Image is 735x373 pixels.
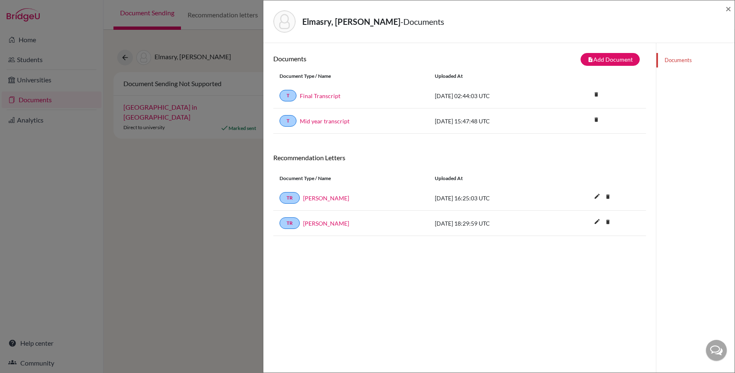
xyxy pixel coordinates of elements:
[302,17,400,26] strong: Elmasry, [PERSON_NAME]
[590,191,604,203] button: edit
[602,192,614,203] a: delete
[300,91,340,100] a: Final Transcript
[303,194,349,202] a: [PERSON_NAME]
[590,215,604,228] i: edit
[588,57,593,63] i: note_add
[581,53,640,66] button: note_addAdd Document
[590,113,602,126] i: delete
[602,190,614,203] i: delete
[429,91,553,100] div: [DATE] 02:44:03 UTC
[435,220,490,227] span: [DATE] 18:29:59 UTC
[590,88,602,101] i: delete
[429,175,553,182] div: Uploaded at
[280,192,300,204] a: TR
[303,219,349,228] a: [PERSON_NAME]
[590,89,602,101] a: delete
[656,53,735,67] a: Documents
[725,4,731,14] button: Close
[602,216,614,228] i: delete
[590,115,602,126] a: delete
[429,117,553,125] div: [DATE] 15:47:48 UTC
[602,217,614,228] a: delete
[300,117,349,125] a: Mid year transcript
[725,2,731,14] span: ×
[273,55,460,63] h6: Documents
[273,175,429,182] div: Document Type / Name
[273,154,646,161] h6: Recommendation Letters
[429,72,553,80] div: Uploaded at
[280,217,300,229] a: TR
[590,216,604,229] button: edit
[590,190,604,203] i: edit
[280,115,296,127] a: T
[400,17,444,26] span: - Documents
[273,72,429,80] div: Document Type / Name
[280,90,296,101] a: T
[435,195,490,202] span: [DATE] 16:25:03 UTC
